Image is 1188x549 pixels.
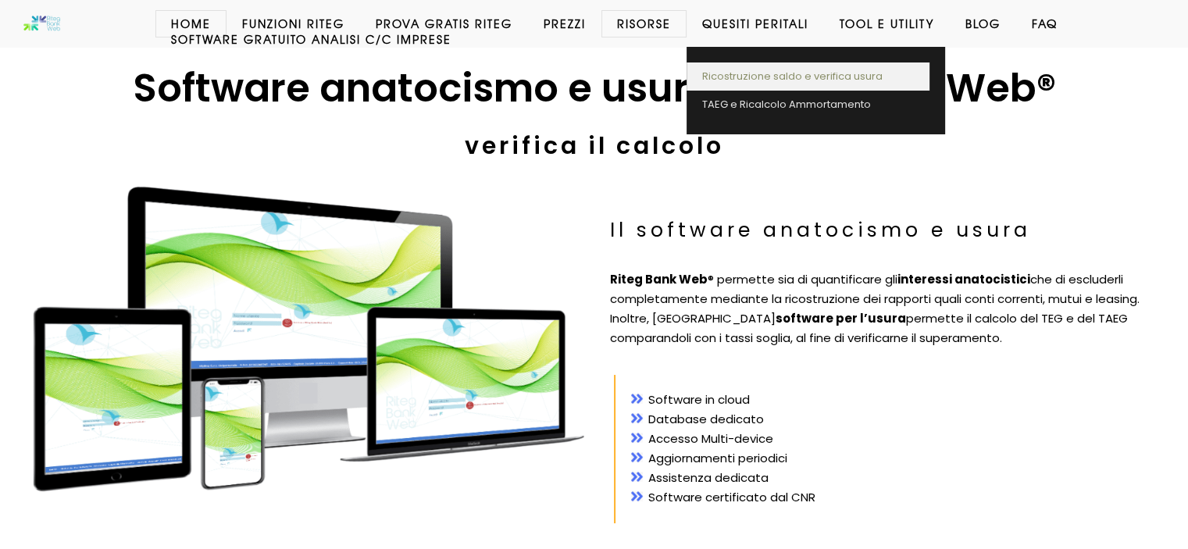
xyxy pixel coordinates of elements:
a: Ricostruzione saldo e verifica usura [687,62,929,91]
strong: software per l’usura [776,310,906,326]
li: Accesso Multi-device [631,430,1161,449]
h1: Software anatocismo e usura Riteg Bank Web® [16,62,1172,114]
a: Software GRATUITO analisi c/c imprese [155,31,467,47]
a: Funzioni Riteg [227,16,360,31]
li: Database dedicato [631,410,1161,430]
h2: verifica il calcolo [16,125,1172,167]
h3: Il software anatocismo e usura [610,214,1181,247]
p: ® permette sia di quantificare gli che di escluderli completamente mediante la ricostruzione dei ... [610,270,1181,348]
a: Quesiti Peritali [687,16,824,31]
a: Faq [1016,16,1073,31]
a: Tool e Utility [824,16,950,31]
a: Risorse [601,16,687,31]
img: Software anatocismo e usura bancaria [23,16,61,31]
strong: interessi anatocistici [897,271,1030,287]
a: TAEG e Ricalcolo Ammortamento [687,91,929,119]
li: Software in cloud [631,390,1161,410]
a: Home [155,16,227,31]
li: Software certificato dal CNR [631,488,1161,508]
a: Prova Gratis Riteg [360,16,528,31]
strong: Riteg Bank Web [610,271,708,287]
li: Aggiornamenti periodici [631,449,1161,469]
a: Prezzi [528,16,601,31]
a: Blog [950,16,1016,31]
img: Il software anatocismo Riteg Bank Web, calcolo e verifica di conto corrente, mutuo e leasing [31,183,587,496]
li: Assistenza dedicata [631,469,1161,488]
